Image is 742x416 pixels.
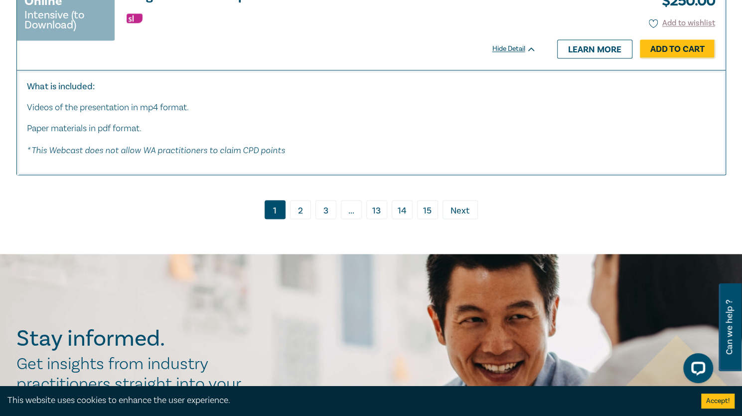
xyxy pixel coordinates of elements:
[7,394,686,407] div: This website uses cookies to enhance the user experience.
[640,39,715,58] a: Add to Cart
[557,39,632,58] a: Learn more
[725,289,734,365] span: Can we help ?
[492,44,547,54] div: Hide Detail
[450,204,469,217] span: Next
[265,200,286,219] a: 1
[27,122,716,135] p: Paper materials in pdf format.
[649,17,715,29] button: Add to wishlist
[675,349,717,391] iframe: LiveChat chat widget
[27,101,716,114] p: Videos of the presentation in mp4 format.
[417,200,438,219] a: 15
[127,13,143,23] img: Substantive Law
[24,10,107,30] small: Intensive (to Download)
[366,200,387,219] a: 13
[27,81,95,92] strong: What is included:
[16,325,252,351] h2: Stay informed.
[315,200,336,219] a: 3
[341,200,362,219] span: ...
[27,144,285,155] em: * This Webcast does not allow WA practitioners to claim CPD points
[443,200,478,219] a: Next
[290,200,311,219] a: 2
[16,354,252,414] h2: Get insights from industry practitioners straight into your inbox.
[701,394,735,409] button: Accept cookies
[392,200,413,219] a: 14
